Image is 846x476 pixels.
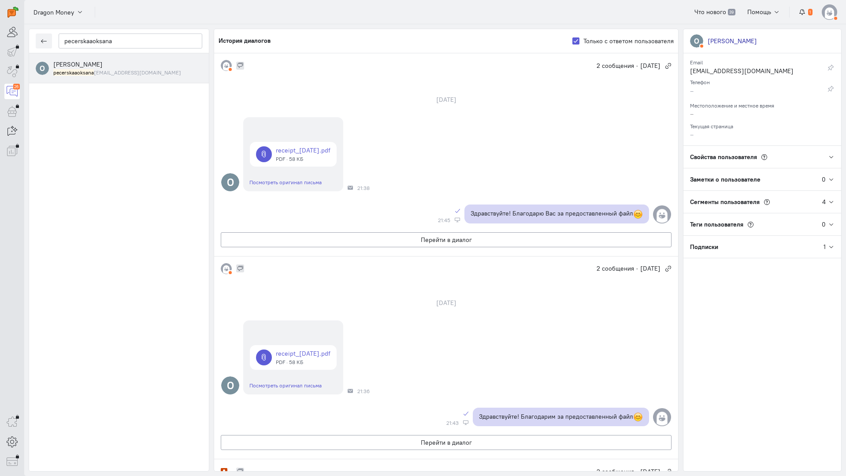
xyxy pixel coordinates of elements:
[690,86,813,97] div: –
[794,4,817,19] button: 1
[463,420,468,425] div: Веб-панель
[633,412,643,422] span: :blush:
[249,179,322,186] a: Посмотреть оригинал письма
[221,232,672,247] button: Перейти в диалог
[640,61,660,70] span: [DATE]
[728,9,735,16] span: 39
[694,8,726,16] span: Что нового
[640,264,660,273] span: [DATE]
[640,467,660,476] span: [DATE]
[683,236,824,258] div: Подписки
[690,198,760,206] span: Сегменты пользователя
[636,467,638,476] span: ·
[357,185,370,191] span: 21:38
[446,420,459,426] span: 21:43
[427,93,466,106] div: [DATE]
[438,217,450,223] span: 21:45
[4,84,20,99] a: 26
[33,8,74,17] span: Dragon Money
[348,185,353,190] div: Почта
[636,264,638,273] span: ·
[822,4,837,20] img: default-v4.png
[40,63,45,73] text: О
[822,220,826,229] div: 0
[479,412,643,422] p: Здравствуйте! Благодарим за предоставленный файл
[690,57,703,66] small: Email
[29,4,88,20] button: Dragon Money
[7,7,19,18] img: carrot-quest.svg
[690,110,694,118] span: –
[219,37,271,44] h5: История диалогов
[636,61,638,70] span: ·
[597,467,634,476] span: 2 сообщения
[59,33,202,48] input: Поиск по имени, почте, телефону
[357,388,370,394] span: 21:36
[221,435,672,450] button: Перейти в диалог
[824,242,826,251] div: 1
[808,9,813,16] span: 1
[597,61,634,70] span: 2 сообщения
[633,209,643,219] span: :blush:
[583,37,674,45] label: Только с ответом пользователя
[227,379,234,391] text: О
[690,67,813,78] div: [EMAIL_ADDRESS][DOMAIN_NAME]
[471,209,643,219] p: Здравствуйте! Благодарю Вас за предоставленный файл
[690,220,743,228] span: Теги пользователя
[690,153,757,161] span: Свойства пользователя
[690,4,740,19] a: Что нового 39
[742,4,785,19] button: Помощь
[690,120,835,130] div: Текущая страница
[747,8,771,16] span: Помощь
[822,197,826,206] div: 4
[348,388,353,394] div: Почта
[221,60,232,71] img: default-v4.png
[822,175,826,184] div: 0
[53,69,94,76] mark: pecerskaaoksana
[683,168,822,190] div: Заметки о пользователе
[227,176,234,189] text: О
[690,100,835,109] div: Местоположение и местное время
[13,84,20,89] div: 26
[249,382,322,389] a: Посмотреть оригинал письма
[597,264,634,273] span: 2 сообщения
[690,130,694,138] span: –
[53,69,181,76] small: pecerskaaoksana568@gmail.com
[690,77,710,86] small: Телефон
[53,60,103,68] span: Оксана Печерская
[455,217,460,223] div: Веб-панель
[221,263,232,274] img: default-v4.png
[708,37,757,45] div: [PERSON_NAME]
[427,297,466,309] div: [DATE]
[694,36,699,45] text: О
